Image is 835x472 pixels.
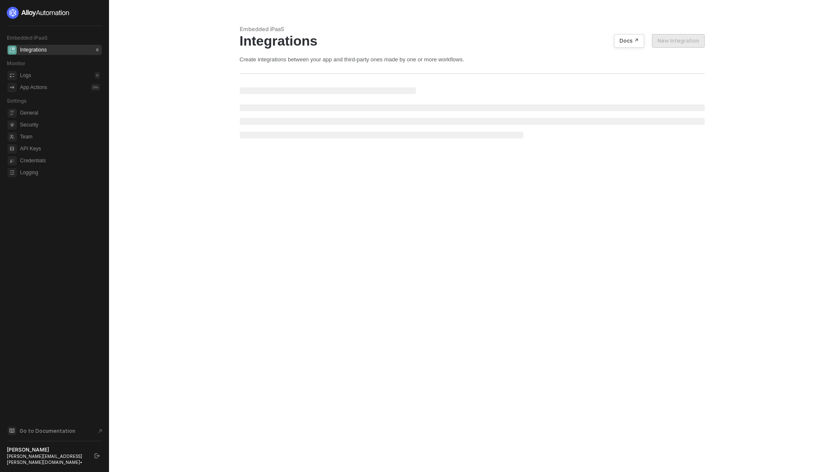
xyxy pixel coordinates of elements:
[7,446,87,453] div: [PERSON_NAME]
[95,46,100,53] div: 0
[8,71,17,80] span: icon-logs
[240,33,705,49] div: Integrations
[7,7,102,19] a: logo
[20,46,47,54] div: Integrations
[8,156,17,165] span: credentials
[20,427,75,435] span: Go to Documentation
[8,426,16,435] span: documentation
[240,26,705,33] div: Embedded iPaaS
[96,427,104,435] span: document-arrow
[240,56,705,63] div: Create integrations between your app and third-party ones made by one or more workflows.
[8,109,17,118] span: general
[7,35,48,41] span: Embedded iPaaS
[8,121,17,130] span: security
[7,7,70,19] img: logo
[20,132,100,142] span: Team
[652,34,705,48] button: New Integration
[95,72,100,79] div: 0
[620,37,639,44] div: Docs ↗
[20,167,100,178] span: Logging
[7,426,102,436] a: Knowledge Base
[8,83,17,92] span: icon-app-actions
[7,453,87,465] div: [PERSON_NAME][EMAIL_ADDRESS][PERSON_NAME][DOMAIN_NAME] •
[8,132,17,141] span: team
[20,108,100,118] span: General
[20,72,31,79] div: Logs
[95,453,100,458] span: logout
[20,144,100,154] span: API Keys
[7,60,26,66] span: Monitor
[8,144,17,153] span: api-key
[20,120,100,130] span: Security
[614,34,644,48] button: Docs ↗
[20,155,100,166] span: Credentials
[20,84,47,91] div: App Actions
[8,168,17,177] span: logging
[8,46,17,55] span: integrations
[7,98,26,104] span: Settings
[91,84,100,91] div: 0 %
